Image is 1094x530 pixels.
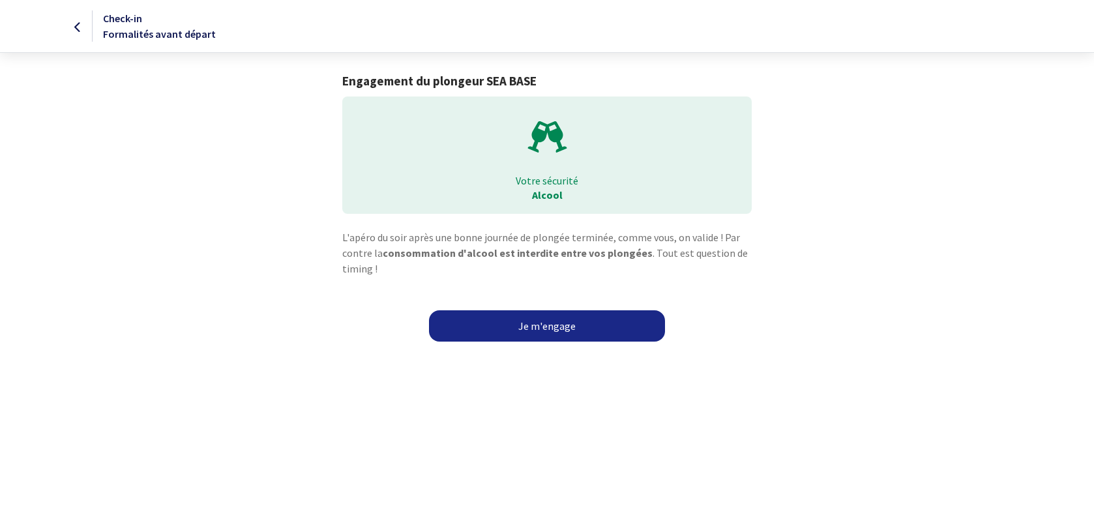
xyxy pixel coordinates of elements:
strong: consommation d'alcool est interdite entre vos plongées [383,246,653,259]
span: Check-in Formalités avant départ [103,12,216,40]
p: L'apéro du soir après une bonne journée de plongée terminée, comme vous, on valide ! Par contre l... [342,229,751,276]
a: Je m'engage [429,310,665,342]
h1: Engagement du plongeur SEA BASE [342,74,751,89]
p: Votre sécurité [351,173,742,188]
strong: Alcool [532,188,563,201]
